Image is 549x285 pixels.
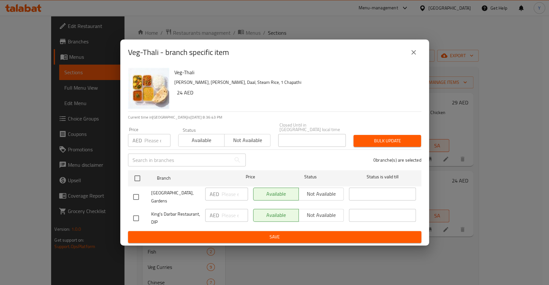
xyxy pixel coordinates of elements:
input: Search in branches [128,154,231,166]
input: Please enter price [222,209,248,222]
span: Branch [157,174,224,182]
button: close [406,45,421,60]
span: Bulk update [359,137,416,145]
h6: 24 AED [177,88,416,97]
p: [PERSON_NAME], [PERSON_NAME], Daal, Steam Rice, 1 Chapathi [174,78,416,86]
input: Please enter price [222,188,248,200]
span: Available [181,136,222,145]
button: Available [178,134,224,147]
p: Current time in [GEOGRAPHIC_DATA] is [DATE] 8:36:43 PM [128,114,421,120]
span: [GEOGRAPHIC_DATA], Gardens [151,189,200,205]
button: Bulk update [353,135,421,147]
span: Price [229,173,272,181]
p: AED [210,211,219,219]
span: King's Darbar Restaurant, DIP [151,210,200,226]
button: Not available [224,134,270,147]
input: Please enter price [144,134,170,147]
img: Veg-Thali [128,68,169,109]
span: Status is valid till [349,173,416,181]
span: Not available [227,136,268,145]
span: Save [133,233,416,241]
h6: Veg-Thali [174,68,416,77]
span: Status [277,173,344,181]
button: Save [128,231,421,243]
p: AED [210,190,219,198]
h2: Veg-Thali - branch specific item [128,47,229,58]
p: 0 branche(s) are selected [373,157,421,163]
p: AED [133,137,142,144]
